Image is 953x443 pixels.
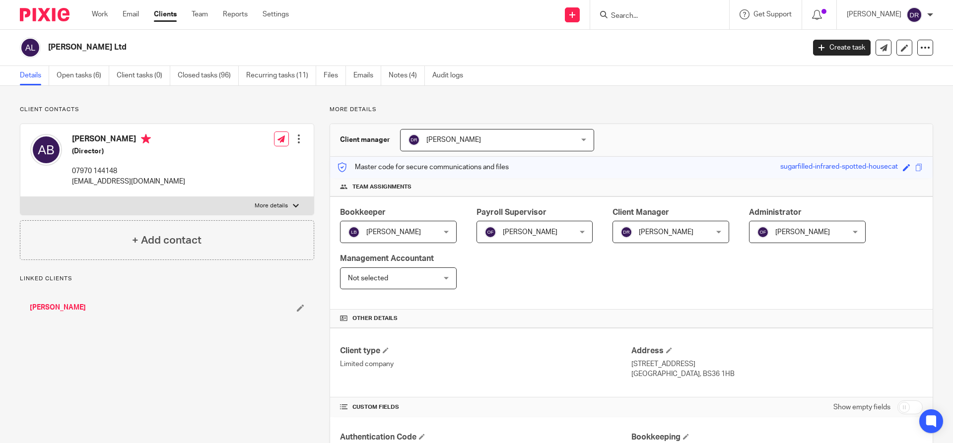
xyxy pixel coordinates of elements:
span: [PERSON_NAME] [639,229,693,236]
p: [PERSON_NAME] [847,9,901,19]
p: [EMAIL_ADDRESS][DOMAIN_NAME] [72,177,185,187]
p: 07970 144148 [72,166,185,176]
p: Master code for secure communications and files [338,162,509,172]
a: Team [192,9,208,19]
img: svg%3E [20,37,41,58]
a: Reports [223,9,248,19]
span: Client Manager [613,208,669,216]
div: sugarfilled-infrared-spotted-housecat [780,162,898,173]
a: Open tasks (6) [57,66,109,85]
a: Email [123,9,139,19]
h4: Address [631,346,923,356]
span: Get Support [753,11,792,18]
label: Show empty fields [833,402,890,412]
p: Limited company [340,359,631,369]
p: [STREET_ADDRESS] [631,359,923,369]
a: Settings [263,9,289,19]
a: Clients [154,9,177,19]
img: Pixie [20,8,69,21]
a: Audit logs [432,66,471,85]
h2: [PERSON_NAME] Ltd [48,42,648,53]
p: Linked clients [20,275,314,283]
i: Primary [141,134,151,144]
span: [PERSON_NAME] [503,229,557,236]
a: Emails [353,66,381,85]
p: More details [330,106,933,114]
input: Search [610,12,699,21]
p: More details [255,202,288,210]
img: svg%3E [484,226,496,238]
span: [PERSON_NAME] [366,229,421,236]
h4: Client type [340,346,631,356]
h4: + Add contact [132,233,202,248]
a: Files [324,66,346,85]
a: [PERSON_NAME] [30,303,86,313]
a: Work [92,9,108,19]
a: Closed tasks (96) [178,66,239,85]
span: Not selected [348,275,388,282]
span: Team assignments [352,183,411,191]
p: [GEOGRAPHIC_DATA], BS36 1HB [631,369,923,379]
h3: Client manager [340,135,390,145]
h4: [PERSON_NAME] [72,134,185,146]
img: svg%3E [348,226,360,238]
a: Create task [813,40,871,56]
span: Administrator [749,208,802,216]
a: Client tasks (0) [117,66,170,85]
h5: (Director) [72,146,185,156]
a: Details [20,66,49,85]
p: Client contacts [20,106,314,114]
span: Management Accountant [340,254,434,262]
img: svg%3E [620,226,632,238]
a: Notes (4) [389,66,425,85]
h4: Authentication Code [340,432,631,443]
a: Recurring tasks (11) [246,66,316,85]
h4: CUSTOM FIELDS [340,403,631,411]
span: [PERSON_NAME] [426,136,481,143]
img: svg%3E [30,134,62,166]
span: Payroll Supervisor [476,208,546,216]
span: Bookkeeper [340,208,386,216]
img: svg%3E [757,226,769,238]
span: [PERSON_NAME] [775,229,830,236]
h4: Bookkeeping [631,432,923,443]
span: Other details [352,315,398,322]
img: svg%3E [906,7,922,23]
img: svg%3E [408,134,420,146]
